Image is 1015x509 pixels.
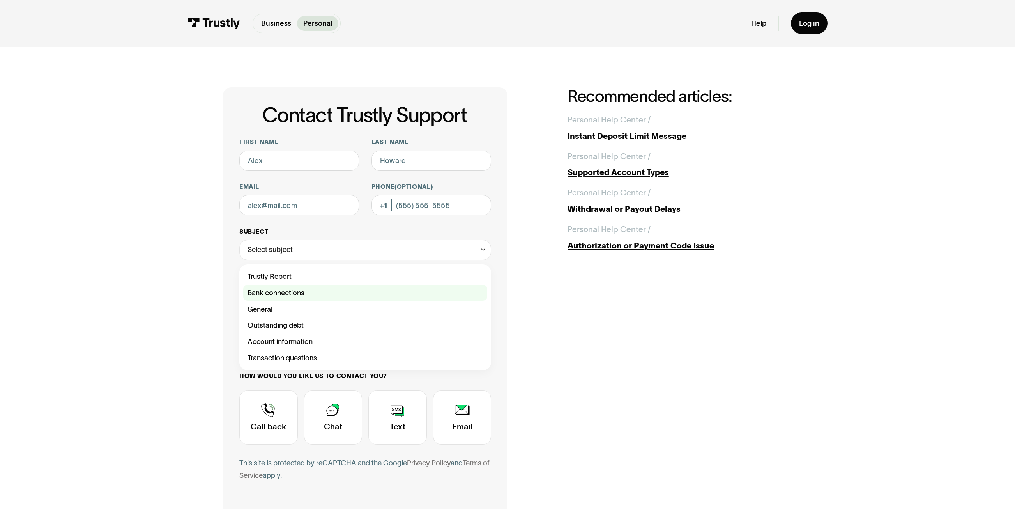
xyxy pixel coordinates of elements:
[568,114,651,126] div: Personal Help Center /
[248,319,304,331] span: Outstanding debt
[568,223,651,235] div: Personal Help Center /
[261,18,291,28] p: Business
[568,150,651,162] div: Personal Help Center /
[248,303,272,315] span: General
[371,151,492,171] input: Howard
[239,457,491,481] div: This site is protected by reCAPTCHA and the Google and apply.
[248,270,292,282] span: Trustly Report
[303,18,332,28] p: Personal
[791,12,828,34] a: Log in
[255,16,297,31] a: Business
[568,186,651,199] div: Personal Help Center /
[568,150,792,179] a: Personal Help Center /Supported Account Types
[248,287,304,299] span: Bank connections
[248,243,293,255] div: Select subject
[568,239,792,252] div: Authorization or Payment Code Issue
[371,183,492,191] label: Phone
[248,352,317,364] span: Transaction questions
[568,114,792,142] a: Personal Help Center /Instant Deposit Limit Message
[239,183,359,191] label: Email
[799,19,819,28] div: Log in
[248,335,313,348] span: Account information
[297,16,338,31] a: Personal
[239,138,359,146] label: First name
[238,104,491,126] h1: Contact Trustly Support
[751,19,766,28] a: Help
[568,223,792,252] a: Personal Help Center /Authorization or Payment Code Issue
[239,260,491,370] nav: Select subject
[239,240,491,260] div: Select subject
[568,203,792,215] div: Withdrawal or Payout Delays
[568,87,792,105] h2: Recommended articles:
[239,195,359,215] input: alex@mail.com
[568,186,792,215] a: Personal Help Center /Withdrawal or Payout Delays
[187,18,240,29] img: Trustly Logo
[371,138,492,146] label: Last name
[394,183,433,190] span: (Optional)
[568,130,792,142] div: Instant Deposit Limit Message
[407,459,451,467] a: Privacy Policy
[239,228,491,236] label: Subject
[239,459,490,479] a: Terms of Service
[371,195,492,215] input: (555) 555-5555
[568,166,792,178] div: Supported Account Types
[239,372,491,380] label: How would you like us to contact you?
[239,151,359,171] input: Alex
